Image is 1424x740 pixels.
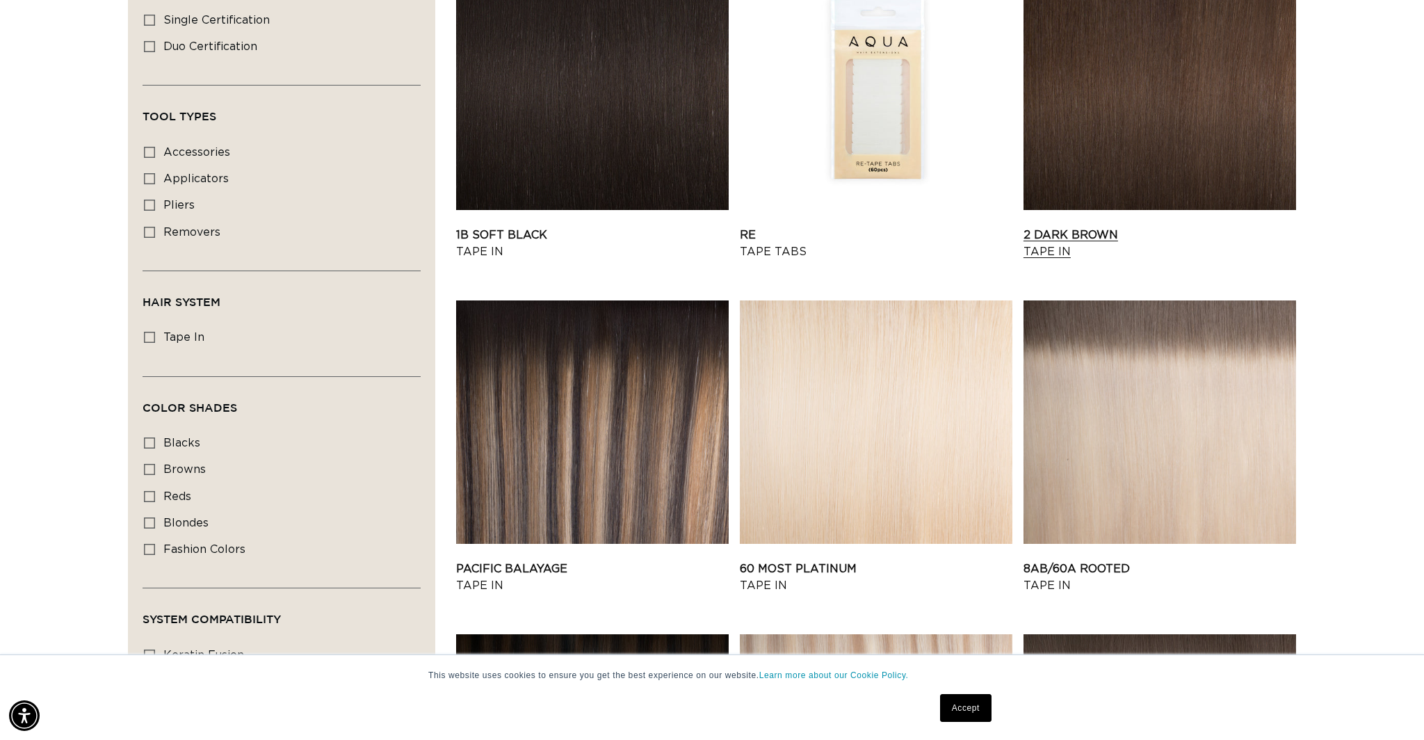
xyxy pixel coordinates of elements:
p: This website uses cookies to ensure you get the best experience on our website. [428,669,996,682]
iframe: Chat Widget [1354,673,1424,740]
span: single certification [163,15,270,26]
span: duo certification [163,41,257,52]
span: Tool Types [143,110,216,122]
summary: Tool Types (0 selected) [143,86,421,136]
a: 8AB/60A Rooted Tape In [1023,561,1296,594]
a: 1B Soft Black Tape In [456,227,729,260]
span: removers [163,227,220,238]
span: System Compatibility [143,613,281,625]
a: Learn more about our Cookie Policy. [759,670,909,680]
span: Color Shades [143,401,237,414]
span: applicators [163,173,229,184]
summary: System Compatibility (0 selected) [143,588,421,638]
span: accessories [163,147,230,158]
span: reds [163,491,191,502]
span: fashion colors [163,544,245,555]
span: blacks [163,437,200,449]
span: keratin fusion [163,650,244,661]
span: Hair System [143,296,220,308]
a: 60 Most Platinum Tape In [740,561,1012,594]
a: Pacific Balayage Tape In [456,561,729,594]
summary: Color Shades (0 selected) [143,377,421,427]
a: 2 Dark Brown Tape In [1023,227,1296,260]
span: tape in [163,332,204,343]
a: Accept [940,694,992,722]
span: browns [163,464,206,475]
summary: Hair System (0 selected) [143,271,421,321]
div: Accessibility Menu [9,700,40,731]
span: pliers [163,200,195,211]
a: Re Tape Tabs [740,227,1012,260]
span: blondes [163,517,209,529]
